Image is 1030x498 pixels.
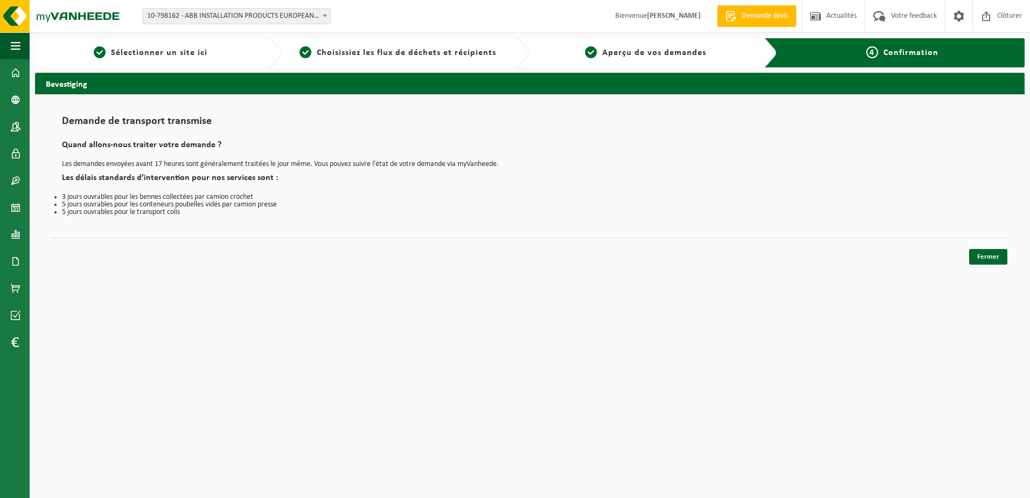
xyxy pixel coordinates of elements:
[62,174,998,188] h2: Les délais standards d’intervention pour nos services sont :
[142,8,331,24] span: 10-798162 - ABB INSTALLATION PRODUCTS EUROPEAN CENTRE SA - HOUDENG-GOEGNIES
[62,209,998,216] li: 5 jours ouvrables pour le transport colis
[969,249,1007,265] a: Fermer
[317,49,496,57] span: Choisissiez les flux de déchets et récipients
[717,5,796,27] a: Demande devis
[62,141,998,155] h2: Quand allons-nous traiter votre demande ?
[535,46,756,59] a: 3Aperçu de vos demandes
[883,49,938,57] span: Confirmation
[62,161,998,168] p: Les demandes envoyées avant 17 heures sont généralement traitées le jour même. Vous pouvez suivre...
[111,49,207,57] span: Sélectionner un site ici
[739,11,791,22] span: Demande devis
[647,12,701,20] strong: [PERSON_NAME]
[62,116,998,133] h1: Demande de transport transmise
[40,46,261,59] a: 1Sélectionner un site ici
[35,73,1025,94] h2: Bevestiging
[62,201,998,209] li: 5 jours ouvrables pour les conteneurs poubelles vidés par camion presse
[602,49,706,57] span: Aperçu de vos demandes
[143,9,330,24] span: 10-798162 - ABB INSTALLATION PRODUCTS EUROPEAN CENTRE SA - HOUDENG-GOEGNIES
[62,193,998,201] li: 3 jours ouvrables pour les bennes collectées par camion crochet
[94,46,106,58] span: 1
[866,46,878,58] span: 4
[300,46,311,58] span: 2
[585,46,597,58] span: 3
[288,46,508,59] a: 2Choisissiez les flux de déchets et récipients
